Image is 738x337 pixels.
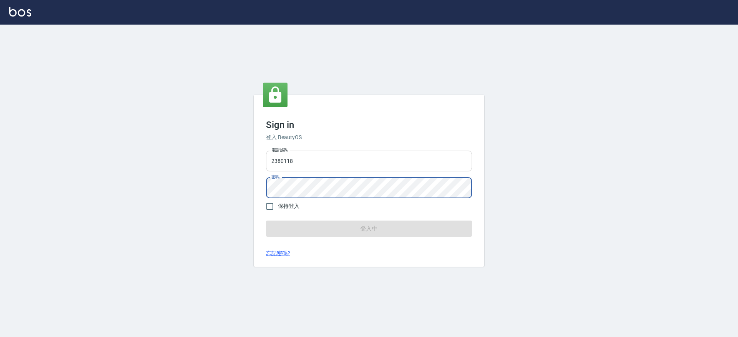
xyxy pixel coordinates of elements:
label: 密碼 [271,174,279,180]
h6: 登入 BeautyOS [266,133,472,141]
img: Logo [9,7,31,17]
label: 電話號碼 [271,147,288,153]
span: 保持登入 [278,202,299,210]
h3: Sign in [266,120,472,130]
a: 忘記密碼? [266,249,290,257]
